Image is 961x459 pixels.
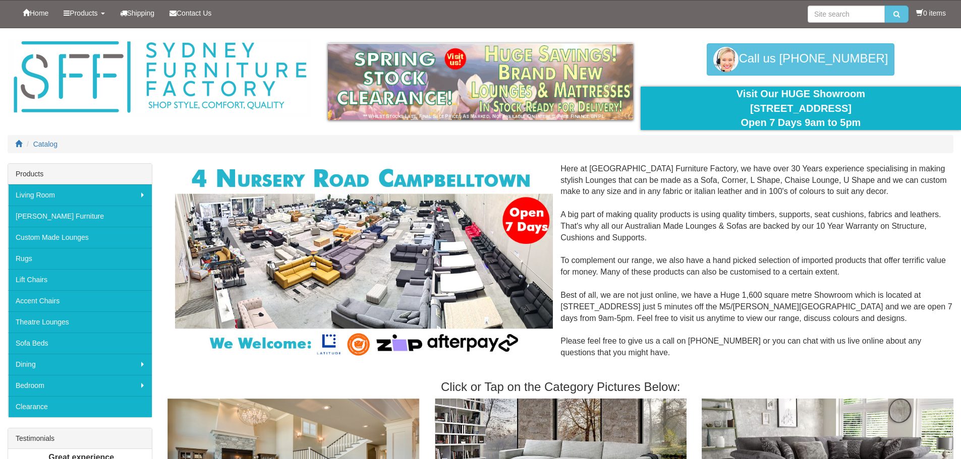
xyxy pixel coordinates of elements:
h3: Click or Tap on the Category Pictures Below: [167,380,953,394]
span: Home [30,9,48,17]
a: Dining [8,354,152,375]
a: Bedroom [8,375,152,396]
img: Sydney Furniture Factory [9,38,311,116]
a: Theatre Lounges [8,311,152,333]
img: Corner Modular Lounges [175,163,553,359]
div: Visit Our HUGE Showroom [STREET_ADDRESS] Open 7 Days 9am to 5pm [648,87,953,130]
span: Shipping [127,9,155,17]
a: Products [56,1,112,26]
a: Lift Chairs [8,269,152,290]
a: Living Room [8,184,152,206]
a: Rugs [8,248,152,269]
input: Site search [808,6,885,23]
a: Accent Chairs [8,290,152,311]
a: [PERSON_NAME] Furniture [8,206,152,227]
span: Contact Us [177,9,211,17]
a: Clearance [8,396,152,417]
a: Contact Us [162,1,219,26]
li: 0 items [916,8,946,18]
a: Sofa Beds [8,333,152,354]
a: Custom Made Lounges [8,227,152,248]
a: Catalog [33,140,58,148]
div: Testimonials [8,428,152,449]
div: Here at [GEOGRAPHIC_DATA] Furniture Factory, we have over 30 Years experience specialising in mak... [167,163,953,370]
a: Home [15,1,56,26]
div: Products [8,164,152,184]
span: Products [70,9,97,17]
img: spring-sale.gif [328,43,633,120]
a: Shipping [112,1,162,26]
